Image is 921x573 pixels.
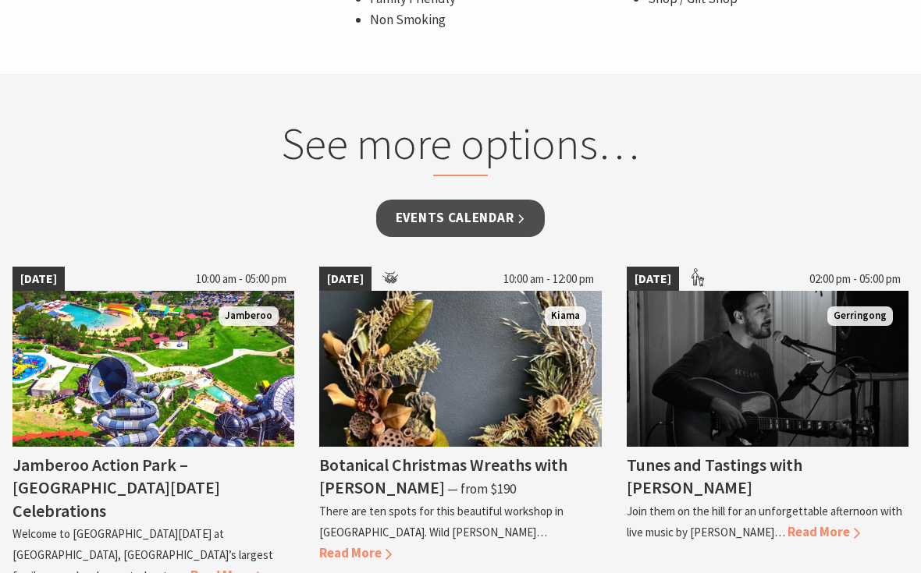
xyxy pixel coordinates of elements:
[627,455,802,499] h4: Tunes and Tastings with [PERSON_NAME]
[627,292,909,447] img: Matt Dundas
[12,292,294,447] img: Jamberoo Action Park Kiama NSW
[12,455,220,522] h4: Jamberoo Action Park – [GEOGRAPHIC_DATA][DATE] Celebrations
[627,504,902,540] p: Join them on the hill for an unforgettable afternoon with live music by [PERSON_NAME]…
[219,307,279,327] span: Jamberoo
[802,267,909,292] span: 02:00 pm - 05:00 pm
[827,307,893,327] span: Gerringong
[319,545,392,562] span: Read More
[319,504,564,540] p: There are ten spots for this beautiful workshop in [GEOGRAPHIC_DATA]. Wild [PERSON_NAME]…
[319,267,372,292] span: [DATE]
[447,481,516,498] span: ⁠— from $190
[12,267,65,292] span: [DATE]
[496,267,602,292] span: 10:00 am - 12:00 pm
[627,267,679,292] span: [DATE]
[545,307,586,327] span: Kiama
[168,118,752,178] h2: See more options…
[370,10,631,31] li: Non Smoking
[188,267,294,292] span: 10:00 am - 05:00 pm
[788,524,860,541] span: Read More
[319,455,567,499] h4: Botanical Christmas Wreaths with [PERSON_NAME]
[319,292,601,447] img: Botanical Wreath
[376,200,546,237] a: Events Calendar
